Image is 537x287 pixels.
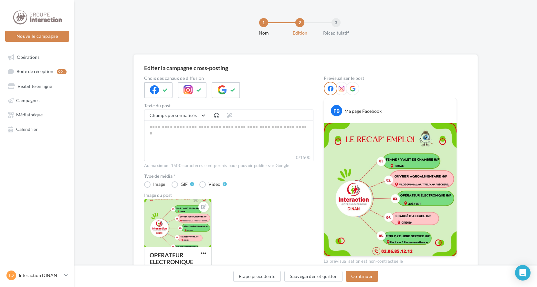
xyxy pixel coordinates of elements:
button: Nouvelle campagne [5,31,69,42]
div: Prévisualiser le post [324,76,457,80]
div: Open Intercom Messenger [515,265,531,281]
div: OPERATEUR ELECTRONIQUE [150,251,193,265]
div: FB [331,105,342,116]
button: Champs personnalisés [144,110,209,121]
a: Opérations [4,51,70,63]
div: La prévisualisation est non-contractuelle [324,256,457,264]
a: Médiathèque [4,109,70,120]
div: 2 [295,18,304,27]
button: Continuer [346,271,378,282]
div: Récapitulatif [315,30,357,36]
p: Interaction DINAN [19,272,62,279]
span: Champs personnalisés [150,112,197,118]
button: Étape précédente [233,271,281,282]
span: Opérations [17,54,39,60]
div: 99+ [57,69,67,74]
div: Nom [243,30,284,36]
div: Edition [279,30,321,36]
span: Médiathèque [16,112,43,118]
div: Image du post [144,193,313,197]
div: GIF [181,182,188,186]
div: 1 [259,18,268,27]
span: Visibilité en ligne [17,83,52,89]
a: Boîte de réception99+ [4,65,70,77]
div: Ma page Facebook [344,108,382,114]
div: Vidéo [208,182,220,186]
a: ID Interaction DINAN [5,269,69,282]
div: Image [153,182,165,186]
div: Au maximum 1500 caractères sont permis pour pouvoir publier sur Google [144,163,313,169]
span: Calendrier [16,126,38,132]
span: ID [9,272,14,279]
label: Texte du post [144,103,313,108]
a: Visibilité en ligne [4,80,70,92]
a: Calendrier [4,123,70,135]
div: Editer la campagne cross-posting [144,65,228,71]
span: Campagnes [16,98,39,103]
span: Boîte de réception [16,69,53,74]
button: Sauvegarder et quitter [284,271,342,282]
label: 0/1500 [144,154,313,161]
a: Campagnes [4,94,70,106]
div: 3 [332,18,341,27]
label: Type de média * [144,174,313,178]
label: Choix des canaux de diffusion [144,76,313,80]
